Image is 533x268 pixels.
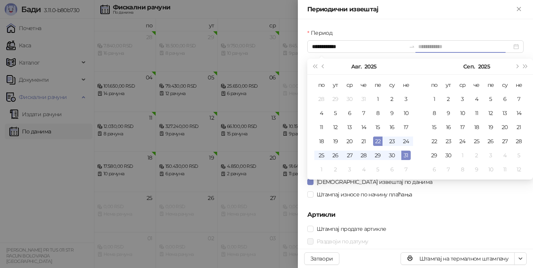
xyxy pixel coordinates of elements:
div: 5 [331,108,340,118]
td: 2025-10-02 [470,148,484,162]
td: 2025-08-04 [314,106,328,120]
span: swap-right [409,43,415,50]
td: 2025-09-19 [484,120,498,134]
div: 5 [514,151,524,160]
div: 25 [317,151,326,160]
div: 28 [317,94,326,104]
td: 2025-09-26 [484,134,498,148]
td: 2025-09-29 [427,148,441,162]
td: 2025-08-03 [399,92,413,106]
div: 12 [331,122,340,132]
td: 2025-08-20 [343,134,357,148]
td: 2025-07-28 [314,92,328,106]
div: 24 [401,137,411,146]
div: 31 [359,94,368,104]
div: 16 [387,122,397,132]
div: 15 [430,122,439,132]
td: 2025-08-06 [343,106,357,120]
div: 14 [359,122,368,132]
th: не [399,78,413,92]
div: 21 [359,137,368,146]
td: 2025-09-01 [427,92,441,106]
button: Претходни месец (PageUp) [319,59,328,74]
th: по [427,78,441,92]
span: to [409,43,415,50]
td: 2025-09-16 [441,120,455,134]
div: 31 [401,151,411,160]
span: Штампај продате артикле [314,225,389,233]
div: 9 [472,165,481,174]
div: 29 [373,151,383,160]
td: 2025-08-17 [399,120,413,134]
div: 19 [486,122,495,132]
div: 1 [458,151,467,160]
td: 2025-08-10 [399,106,413,120]
div: 30 [444,151,453,160]
td: 2025-09-14 [512,106,526,120]
td: 2025-09-17 [455,120,470,134]
div: 21 [514,122,524,132]
td: 2025-09-27 [498,134,512,148]
td: 2025-08-22 [371,134,385,148]
div: 3 [458,94,467,104]
td: 2025-09-28 [512,134,526,148]
td: 2025-09-24 [455,134,470,148]
td: 2025-09-12 [484,106,498,120]
div: 24 [458,137,467,146]
span: Раздвоји по датуму [314,237,371,246]
div: 6 [345,108,354,118]
div: 14 [514,108,524,118]
button: Изабери месец [463,59,475,74]
td: 2025-08-24 [399,134,413,148]
td: 2025-10-10 [484,162,498,176]
div: 4 [317,108,326,118]
td: 2025-08-11 [314,120,328,134]
div: 11 [500,165,509,174]
button: Изабери месец [351,59,361,74]
td: 2025-09-03 [455,92,470,106]
td: 2025-09-18 [470,120,484,134]
div: 13 [345,122,354,132]
td: 2025-09-22 [427,134,441,148]
td: 2025-09-06 [498,92,512,106]
td: 2025-08-27 [343,148,357,162]
div: 1 [317,165,326,174]
div: 6 [387,165,397,174]
div: 10 [458,108,467,118]
div: 4 [359,165,368,174]
div: 12 [486,108,495,118]
td: 2025-09-06 [385,162,399,176]
h5: Артикли [307,210,524,219]
td: 2025-09-15 [427,120,441,134]
td: 2025-09-05 [371,162,385,176]
td: 2025-08-28 [357,148,371,162]
div: 4 [500,151,509,160]
td: 2025-08-05 [328,106,343,120]
div: 1 [430,94,439,104]
td: 2025-08-12 [328,120,343,134]
td: 2025-09-07 [399,162,413,176]
td: 2025-07-30 [343,92,357,106]
td: 2025-08-02 [385,92,399,106]
div: 15 [373,122,383,132]
div: 29 [430,151,439,160]
td: 2025-09-07 [512,92,526,106]
th: не [512,78,526,92]
td: 2025-09-02 [328,162,343,176]
button: Следећа година (Control + right) [521,59,530,74]
td: 2025-09-11 [470,106,484,120]
th: су [498,78,512,92]
td: 2025-09-09 [441,106,455,120]
div: 27 [500,137,509,146]
span: Штампај износе по начину плаћања [314,190,415,199]
button: Изабери годину [364,59,376,74]
div: 25 [472,137,481,146]
div: 30 [345,94,354,104]
th: ут [441,78,455,92]
td: 2025-09-20 [498,120,512,134]
div: 28 [514,137,524,146]
div: 7 [401,165,411,174]
div: 30 [387,151,397,160]
td: 2025-10-07 [441,162,455,176]
div: 16 [444,122,453,132]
